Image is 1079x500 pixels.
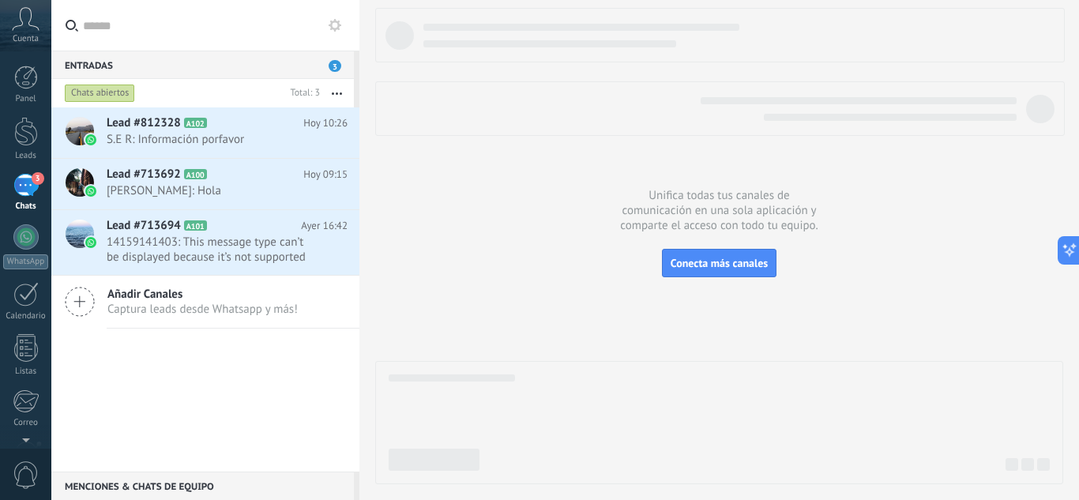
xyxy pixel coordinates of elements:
[51,472,354,500] div: Menciones & Chats de equipo
[107,302,298,317] span: Captura leads desde Whatsapp y más!
[671,256,768,270] span: Conecta más canales
[303,167,348,182] span: Hoy 09:15
[184,169,207,179] span: A100
[184,118,207,128] span: A102
[3,201,49,212] div: Chats
[284,85,320,101] div: Total: 3
[107,132,318,147] span: S.E R: Información porfavor
[13,34,39,44] span: Cuenta
[51,159,359,209] a: Lead #713692 A100 Hoy 09:15 [PERSON_NAME]: Hola
[107,235,318,265] span: 14159141403: This message type can’t be displayed because it’s not supported yet.
[51,210,359,275] a: Lead #713694 A101 Ayer 16:42 14159141403: This message type can’t be displayed because it’s not s...
[329,60,341,72] span: 3
[32,172,44,185] span: 3
[107,218,181,234] span: Lead #713694
[3,418,49,428] div: Correo
[303,115,348,131] span: Hoy 10:26
[51,107,359,158] a: Lead #812328 A102 Hoy 10:26 S.E R: Información porfavor
[85,186,96,197] img: waba.svg
[51,51,354,79] div: Entradas
[301,218,348,234] span: Ayer 16:42
[85,237,96,248] img: waba.svg
[662,249,776,277] button: Conecta más canales
[107,183,318,198] span: [PERSON_NAME]: Hola
[65,84,135,103] div: Chats abiertos
[3,94,49,104] div: Panel
[107,287,298,302] span: Añadir Canales
[107,167,181,182] span: Lead #713692
[107,115,181,131] span: Lead #812328
[3,367,49,377] div: Listas
[184,220,207,231] span: A101
[3,311,49,321] div: Calendario
[85,134,96,145] img: waba.svg
[3,151,49,161] div: Leads
[3,254,48,269] div: WhatsApp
